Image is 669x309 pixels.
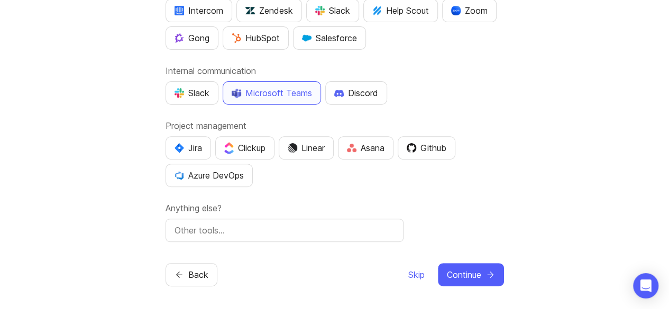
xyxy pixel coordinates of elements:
button: Slack [166,81,218,105]
img: svg+xml;base64,PHN2ZyB4bWxucz0iaHR0cDovL3d3dy53My5vcmcvMjAwMC9zdmciIHZpZXdCb3g9IjAgMCA0MC4zNDMgND... [175,143,184,153]
img: D0GypeOpROL5AAAAAElFTkSuQmCC [232,88,241,97]
div: Zoom [451,4,488,17]
button: Github [398,136,455,160]
button: HubSpot [223,26,289,50]
span: Continue [447,268,481,281]
img: 0D3hMmx1Qy4j6AAAAAElFTkSuQmCC [407,143,416,153]
div: Help Scout [372,4,429,17]
img: YKcwp4sHBXAAAAAElFTkSuQmCC [175,171,184,180]
div: Microsoft Teams [232,87,312,99]
div: HubSpot [232,32,280,44]
label: Project management [166,119,504,132]
img: eRR1duPH6fQxdnSV9IruPjCimau6md0HxlPR81SIPROHX1VjYjAN9a41AAAAAElFTkSuQmCC [175,6,184,15]
div: Asana [347,142,384,154]
button: Discord [325,81,387,105]
button: Microsoft Teams [223,81,321,105]
button: Linear [279,136,334,160]
img: GKxMRLiRsgdWqxrdBeWfGK5kaZ2alx1WifDSa2kSTsK6wyJURKhUuPoQRYzjholVGzT2A2owx2gHwZoyZHHCYJ8YNOAZj3DSg... [302,33,311,43]
div: Salesforce [302,32,357,44]
img: j83v6vj1tgY2AAAAABJRU5ErkJggg== [224,142,234,153]
img: xLHbn3khTPgAAAABJRU5ErkJggg== [451,6,461,15]
button: Skip [408,263,425,286]
img: Rf5nOJ4Qh9Y9HAAAAAElFTkSuQmCC [347,144,356,153]
button: Back [166,263,217,286]
img: Dm50RERGQWO2Ei1WzHVviWZlaLVriU9uRN6E+tIr91ebaDbMKKPDpFbssSuEG21dcGXkrKsuOVPwCeFJSFAIOxgiKgL2sFHRe... [288,143,297,153]
img: G+3M5qq2es1si5SaumCnMN47tP1CvAZneIVX5dcx+oz+ZLhv4kfP9DwAAAABJRU5ErkJggg== [232,33,241,43]
button: Gong [166,26,218,50]
div: Linear [288,142,325,154]
span: Back [188,268,208,281]
span: Skip [408,268,425,281]
div: Jira [175,142,202,154]
img: +iLplPsjzba05dttzK064pds+5E5wZnCVbuGoLvBrYdmEPrXTzGo7zG60bLEREEjvOjaG9Saez5xsOEAbxBwOP6dkea84XY9O... [334,89,344,97]
div: Intercom [175,4,223,17]
label: Anything else? [166,202,504,214]
button: Continue [438,263,504,286]
div: Gong [175,32,209,44]
button: Asana [338,136,393,160]
button: Clickup [215,136,274,160]
img: kV1LT1TqjqNHPtRK7+FoaplE1qRq1yqhg056Z8K5Oc6xxgIuf0oNQ9LelJqbcyPisAf0C9LDpX5UIuAAAAAElFTkSuQmCC [372,6,382,15]
img: WIAAAAASUVORK5CYII= [175,88,184,98]
button: Salesforce [293,26,366,50]
div: Open Intercom Messenger [633,273,658,298]
div: Slack [315,4,350,17]
button: Azure DevOps [166,164,253,187]
label: Internal communication [166,64,504,77]
div: Discord [334,87,378,99]
div: Slack [175,87,209,99]
img: WIAAAAASUVORK5CYII= [315,6,325,15]
img: UniZRqrCPz6BHUWevMzgDJ1FW4xaGg2egd7Chm8uY0Al1hkDyjqDa8Lkk0kDEdqKkBok+T4wfoD0P0o6UMciQ8AAAAASUVORK... [245,6,255,15]
img: qKnp5cUisfhcFQGr1t296B61Fm0WkUVwBZaiVE4uNRmEGBFetJMz8xGrgPHqF1mLDIG816Xx6Jz26AFmkmT0yuOpRCAR7zRpG... [175,33,184,43]
div: Azure DevOps [175,169,244,182]
button: Jira [166,136,211,160]
div: Zendesk [245,4,293,17]
div: Github [407,142,446,154]
input: Other tools… [175,224,395,237]
div: Clickup [224,142,265,154]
